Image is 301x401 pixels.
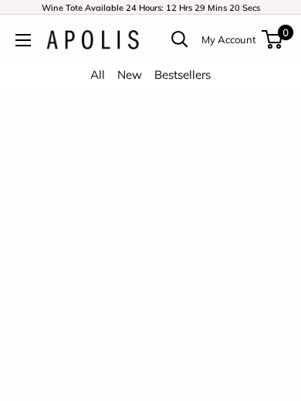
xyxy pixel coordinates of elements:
[15,34,31,46] button: Open menu
[154,67,211,82] a: Bestsellers
[201,30,256,49] a: My Account
[278,25,293,40] span: 0
[229,2,240,13] span: 20
[90,67,105,82] a: All
[179,2,192,13] span: Hrs
[194,2,205,13] span: 29
[208,2,227,13] span: Mins
[242,2,260,13] span: Secs
[263,30,282,49] a: 0
[166,2,177,13] span: 12
[117,67,142,82] a: New
[171,31,188,48] a: Open search
[46,30,139,50] img: Apolis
